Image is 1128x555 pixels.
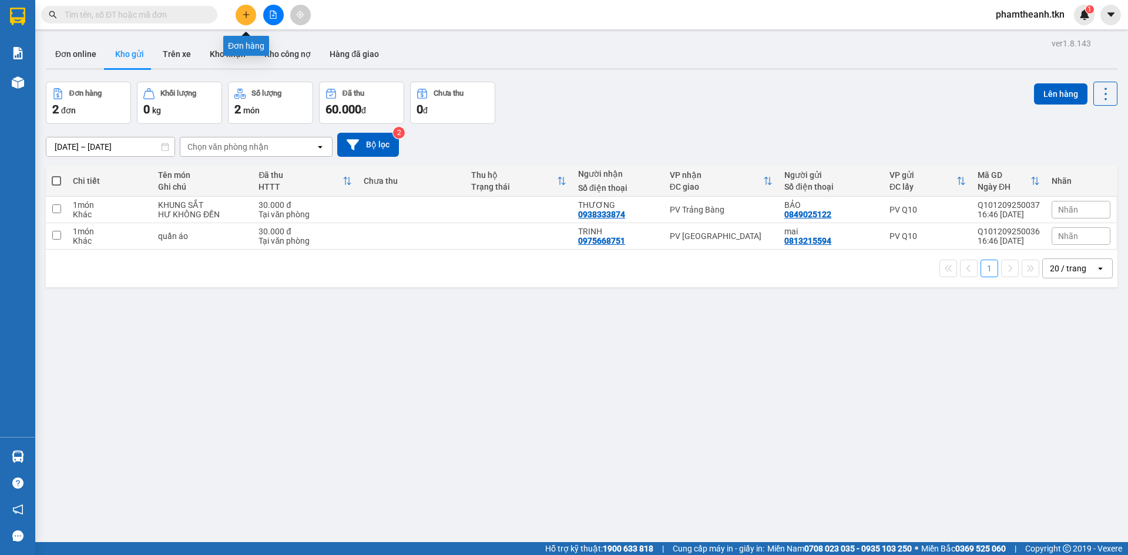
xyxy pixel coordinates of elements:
div: Người nhận [578,169,658,179]
strong: 0369 525 060 [955,544,1006,553]
div: VP gửi [889,170,956,180]
div: 0813215594 [784,236,831,245]
span: | [1015,542,1016,555]
button: Đã thu60.000đ [319,82,404,124]
span: Miền Bắc [921,542,1006,555]
div: Đã thu [258,170,343,180]
th: Toggle SortBy [972,166,1046,197]
div: HTTT [258,182,343,191]
span: message [12,530,23,541]
div: Tại văn phòng [258,236,352,245]
span: copyright [1063,544,1071,553]
span: 2 [52,102,59,116]
div: Khác [73,236,146,245]
span: question-circle [12,477,23,489]
span: plus [242,11,250,19]
img: warehouse-icon [12,450,24,463]
th: Toggle SortBy [253,166,358,197]
div: 16:46 [DATE] [978,236,1040,245]
div: ĐC lấy [889,182,956,191]
div: PV Trảng Bàng [670,205,773,214]
div: 0849025122 [784,210,831,219]
span: Miền Nam [767,542,912,555]
div: VP nhận [670,170,763,180]
button: Kho gửi [106,40,153,68]
div: 1 món [73,200,146,210]
button: Chưa thu0đ [410,82,495,124]
button: 1 [981,260,998,277]
span: 1 [1087,5,1092,14]
svg: open [1096,264,1105,273]
span: ⚪️ [915,546,918,551]
span: caret-down [1106,9,1116,20]
sup: 2 [393,127,405,139]
div: Số điện thoại [784,182,878,191]
div: Ghi chú [158,182,247,191]
img: icon-new-feature [1079,9,1090,20]
button: caret-down [1100,5,1121,25]
div: Khối lượng [160,89,196,97]
span: 0 [417,102,423,116]
button: aim [290,5,311,25]
button: Khối lượng0kg [137,82,222,124]
div: Đơn hàng [69,89,102,97]
span: Cung cấp máy in - giấy in: [673,542,764,555]
div: ĐC giao [670,182,763,191]
img: solution-icon [12,47,24,59]
span: notification [12,504,23,515]
div: HƯ KHÔNG ĐỀN [158,210,247,219]
div: 30.000 đ [258,200,352,210]
span: Hỗ trợ kỹ thuật: [545,542,653,555]
input: Select a date range. [46,137,174,156]
div: Chưa thu [434,89,464,97]
strong: 0708 023 035 - 0935 103 250 [804,544,912,553]
span: 2 [234,102,241,116]
div: 20 / trang [1050,263,1086,274]
span: file-add [269,11,277,19]
div: Trạng thái [471,182,557,191]
span: Nhãn [1058,205,1078,214]
div: 1 món [73,227,146,236]
span: đơn [61,106,76,115]
sup: 1 [1086,5,1094,14]
button: file-add [263,5,284,25]
div: Q101209250036 [978,227,1040,236]
div: ver 1.8.143 [1052,37,1091,50]
div: Chi tiết [73,176,146,186]
div: THƯƠNG [578,200,658,210]
div: PV Q10 [889,205,966,214]
div: mai [784,227,878,236]
input: Tìm tên, số ĐT hoặc mã đơn [65,8,203,21]
button: Hàng đã giao [320,40,388,68]
div: Ngày ĐH [978,182,1030,191]
span: search [49,11,57,19]
div: Thu hộ [471,170,557,180]
button: Đơn hàng2đơn [46,82,131,124]
div: Chưa thu [364,176,459,186]
div: Số điện thoại [578,183,658,193]
span: Nhãn [1058,231,1078,241]
div: PV Q10 [889,231,966,241]
div: BẢO [784,200,878,210]
button: plus [236,5,256,25]
div: 30.000 đ [258,227,352,236]
div: Mã GD [978,170,1030,180]
div: Khác [73,210,146,219]
div: KHUNG SẮT [158,200,247,210]
div: Đã thu [343,89,364,97]
span: đ [361,106,366,115]
span: món [243,106,260,115]
div: Chọn văn phòng nhận [187,141,268,153]
div: Số lượng [251,89,281,97]
div: 0975668751 [578,236,625,245]
button: Kho nhận [200,40,255,68]
div: Nhãn [1052,176,1110,186]
div: Người gửi [784,170,878,180]
div: 0938333874 [578,210,625,219]
svg: open [315,142,325,152]
div: Q101209250037 [978,200,1040,210]
img: logo-vxr [10,8,25,25]
img: warehouse-icon [12,76,24,89]
span: aim [296,11,304,19]
div: quần áo [158,231,247,241]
